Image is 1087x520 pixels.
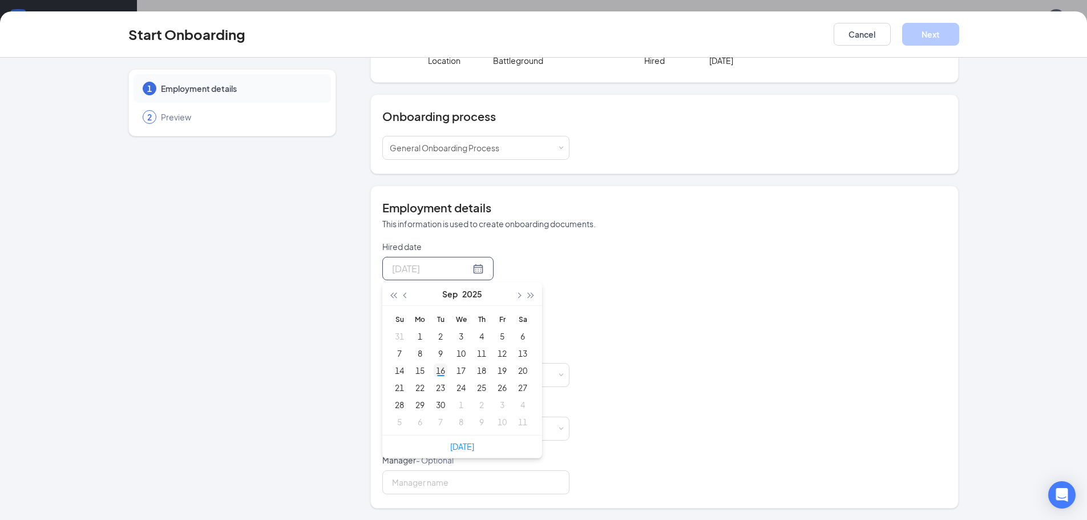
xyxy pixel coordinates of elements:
[389,413,410,430] td: 2025-10-05
[902,23,959,46] button: Next
[382,241,569,252] p: Hired date
[644,55,709,66] p: Hired
[516,415,530,429] div: 11
[492,311,512,328] th: Fr
[393,364,406,377] div: 14
[147,111,152,123] span: 2
[516,329,530,343] div: 6
[410,328,430,345] td: 2025-09-01
[430,328,451,345] td: 2025-09-02
[428,55,493,66] p: Location
[492,396,512,413] td: 2025-10-03
[161,83,320,94] span: Employment details
[512,345,533,362] td: 2025-09-13
[413,398,427,412] div: 29
[454,329,468,343] div: 3
[410,379,430,396] td: 2025-09-22
[450,441,474,452] a: [DATE]
[434,398,447,412] div: 30
[492,362,512,379] td: 2025-09-19
[382,218,947,229] p: This information is used to create onboarding documents.
[475,329,488,343] div: 4
[512,328,533,345] td: 2025-09-06
[512,379,533,396] td: 2025-09-27
[495,364,509,377] div: 19
[492,379,512,396] td: 2025-09-26
[382,470,569,494] input: Manager name
[430,413,451,430] td: 2025-10-07
[495,381,509,394] div: 26
[495,398,509,412] div: 3
[410,345,430,362] td: 2025-09-08
[434,364,447,377] div: 16
[161,111,320,123] span: Preview
[492,328,512,345] td: 2025-09-05
[471,396,492,413] td: 2025-10-02
[389,345,410,362] td: 2025-09-07
[516,364,530,377] div: 20
[393,381,406,394] div: 21
[475,398,488,412] div: 2
[471,379,492,396] td: 2025-09-25
[393,415,406,429] div: 5
[410,413,430,430] td: 2025-10-06
[471,362,492,379] td: 2025-09-18
[516,381,530,394] div: 27
[393,346,406,360] div: 7
[430,345,451,362] td: 2025-09-09
[454,415,468,429] div: 8
[413,381,427,394] div: 22
[451,396,471,413] td: 2025-10-01
[389,396,410,413] td: 2025-09-28
[1048,481,1076,509] div: Open Intercom Messenger
[512,311,533,328] th: Sa
[147,83,152,94] span: 1
[430,362,451,379] td: 2025-09-16
[390,143,499,153] span: General Onboarding Process
[475,364,488,377] div: 18
[471,413,492,430] td: 2025-10-09
[389,379,410,396] td: 2025-09-21
[382,200,947,216] h4: Employment details
[413,364,427,377] div: 15
[434,329,447,343] div: 2
[390,136,507,159] div: [object Object]
[430,311,451,328] th: Tu
[128,25,245,44] h3: Start Onboarding
[410,311,430,328] th: Mo
[389,362,410,379] td: 2025-09-14
[413,346,427,360] div: 8
[430,379,451,396] td: 2025-09-23
[471,311,492,328] th: Th
[434,381,447,394] div: 23
[413,415,427,429] div: 6
[493,55,623,66] p: Battleground
[392,261,470,276] input: Select date
[454,381,468,394] div: 24
[495,346,509,360] div: 12
[471,328,492,345] td: 2025-09-04
[416,455,454,465] span: - Optional
[393,398,406,412] div: 28
[413,329,427,343] div: 1
[442,283,458,305] button: Sep
[475,346,488,360] div: 11
[492,345,512,362] td: 2025-09-12
[410,362,430,379] td: 2025-09-15
[471,345,492,362] td: 2025-09-11
[709,55,839,66] p: [DATE]
[495,415,509,429] div: 10
[454,346,468,360] div: 10
[512,362,533,379] td: 2025-09-20
[495,329,509,343] div: 5
[516,346,530,360] div: 13
[382,108,947,124] h4: Onboarding process
[492,413,512,430] td: 2025-10-10
[382,454,569,466] p: Manager
[462,283,482,305] button: 2025
[451,345,471,362] td: 2025-09-10
[393,329,406,343] div: 31
[451,311,471,328] th: We
[389,311,410,328] th: Su
[451,328,471,345] td: 2025-09-03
